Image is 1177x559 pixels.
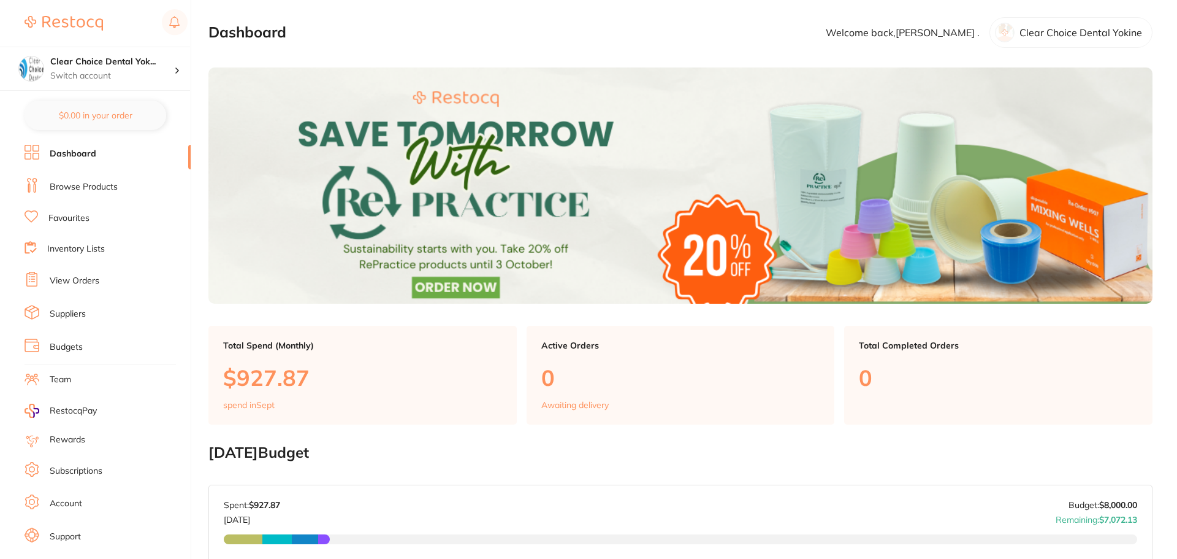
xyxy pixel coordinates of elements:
[50,434,85,446] a: Rewards
[527,326,835,425] a: Active Orders0Awaiting delivery
[844,326,1152,425] a: Total Completed Orders0
[223,341,502,350] p: Total Spend (Monthly)
[50,498,82,510] a: Account
[208,444,1152,461] h2: [DATE] Budget
[50,275,99,287] a: View Orders
[1099,514,1137,525] strong: $7,072.13
[541,341,820,350] p: Active Orders
[50,56,174,68] h4: Clear Choice Dental Yokine
[25,9,103,37] a: Restocq Logo
[859,365,1138,390] p: 0
[1019,27,1142,38] p: Clear Choice Dental Yokine
[224,500,280,510] p: Spent:
[826,27,980,38] p: Welcome back, [PERSON_NAME] .
[208,67,1152,304] img: Dashboard
[223,400,275,410] p: spend in Sept
[50,341,83,353] a: Budgets
[223,365,502,390] p: $927.87
[50,308,86,320] a: Suppliers
[50,405,97,417] span: RestocqPay
[208,24,286,41] h2: Dashboard
[1056,510,1137,525] p: Remaining:
[224,510,280,525] p: [DATE]
[25,16,103,31] img: Restocq Logo
[50,465,102,477] a: Subscriptions
[541,365,820,390] p: 0
[19,56,44,81] img: Clear Choice Dental Yokine
[48,212,90,225] a: Favourites
[25,404,97,418] a: RestocqPay
[50,531,81,543] a: Support
[47,243,105,255] a: Inventory Lists
[25,101,166,130] button: $0.00 in your order
[25,404,39,418] img: RestocqPay
[1099,499,1137,511] strong: $8,000.00
[208,326,517,425] a: Total Spend (Monthly)$927.87spend inSept
[50,374,71,386] a: Team
[249,499,280,511] strong: $927.87
[1068,500,1137,510] p: Budget:
[50,70,174,82] p: Switch account
[541,400,609,410] p: Awaiting delivery
[50,181,118,193] a: Browse Products
[50,148,96,160] a: Dashboard
[859,341,1138,350] p: Total Completed Orders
